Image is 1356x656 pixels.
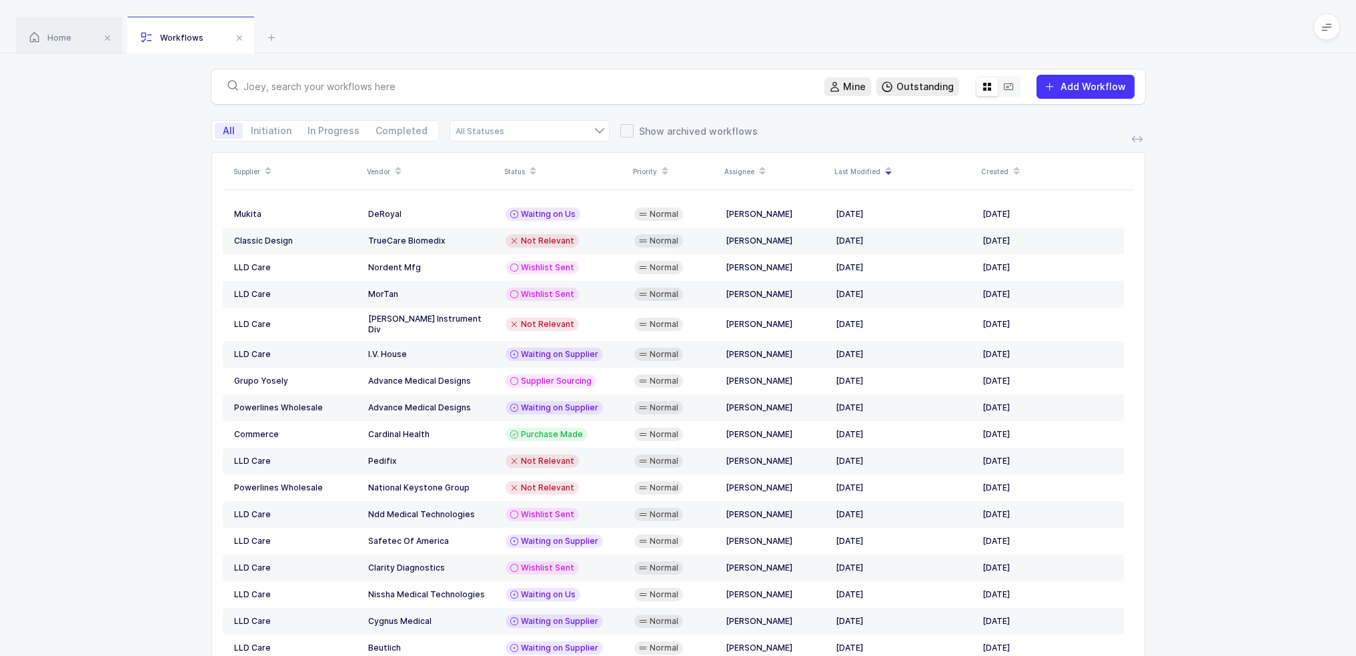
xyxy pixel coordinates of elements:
[234,563,358,573] div: LLD Care
[521,402,598,413] span: Waiting on Supplier
[726,209,825,220] div: [PERSON_NAME]
[368,429,495,440] div: Cardinal Health
[234,236,358,246] div: Classic Design
[981,160,1120,183] div: Created
[726,509,825,520] div: [PERSON_NAME]
[982,643,1113,653] div: [DATE]
[234,616,358,627] div: LLD Care
[234,209,358,220] div: Mukita
[650,236,678,246] span: Normal
[726,429,825,440] div: [PERSON_NAME]
[234,509,358,520] div: LLD Care
[650,616,678,627] span: Normal
[836,589,972,600] div: [DATE]
[368,209,495,220] div: DeRoyal
[726,643,825,653] div: [PERSON_NAME]
[368,643,495,653] div: Beutlich
[982,456,1113,466] div: [DATE]
[650,262,678,273] span: Normal
[726,482,825,493] div: [PERSON_NAME]
[223,126,235,135] span: All
[1061,81,1126,92] span: Add Workflow
[368,262,495,273] div: Nordent Mfg
[521,376,592,386] span: Supplier Sourcing
[141,33,203,43] span: Workflows
[243,80,808,93] input: Joey, search your workflows here
[836,429,972,440] div: [DATE]
[650,456,678,466] span: Normal
[982,536,1113,547] div: [DATE]
[1037,75,1135,99] button: Add Workflow
[726,589,825,600] div: [PERSON_NAME]
[836,402,972,413] div: [DATE]
[368,402,495,413] div: Advance Medical Designs
[368,616,495,627] div: Cygnus Medical
[982,509,1113,520] div: [DATE]
[234,536,358,547] div: LLD Care
[368,509,495,520] div: Ndd Medical Technologies
[521,262,574,273] span: Wishlist Sent
[982,209,1113,220] div: [DATE]
[726,563,825,573] div: [PERSON_NAME]
[982,589,1113,600] div: [DATE]
[650,209,678,220] span: Normal
[836,262,972,273] div: [DATE]
[982,262,1113,273] div: [DATE]
[29,33,71,43] span: Home
[982,376,1113,386] div: [DATE]
[836,643,972,653] div: [DATE]
[521,482,574,493] span: Not Relevant
[650,563,678,573] span: Normal
[650,509,678,520] span: Normal
[234,429,358,440] div: Commerce
[650,289,678,300] span: Normal
[726,536,825,547] div: [PERSON_NAME]
[634,125,758,137] span: Show archived workflows
[368,563,495,573] div: Clarity Diagnostics
[650,536,678,547] span: Normal
[982,616,1113,627] div: [DATE]
[726,319,825,330] div: [PERSON_NAME]
[726,349,825,360] div: [PERSON_NAME]
[836,616,972,627] div: [DATE]
[368,456,495,466] div: Pedifix
[982,482,1113,493] div: [DATE]
[521,456,574,466] span: Not Relevant
[982,289,1113,300] div: [DATE]
[982,236,1113,246] div: [DATE]
[504,160,625,183] div: Status
[650,589,678,600] span: Normal
[521,509,574,520] span: Wishlist Sent
[251,126,291,135] span: Initiation
[982,349,1113,360] div: [DATE]
[836,319,972,330] div: [DATE]
[376,126,428,135] span: Completed
[521,643,598,653] span: Waiting on Supplier
[836,349,972,360] div: [DATE]
[368,536,495,547] div: Safetec Of America
[836,376,972,386] div: [DATE]
[726,262,825,273] div: [PERSON_NAME]
[836,236,972,246] div: [DATE]
[234,289,358,300] div: LLD Care
[233,160,359,183] div: Supplier
[726,376,825,386] div: [PERSON_NAME]
[521,429,583,440] span: Purchase Made
[836,482,972,493] div: [DATE]
[650,643,678,653] span: Normal
[368,236,495,246] div: TrueCare Biomedix
[836,456,972,466] div: [DATE]
[368,289,495,300] div: MorTan
[367,160,496,183] div: Vendor
[234,376,358,386] div: Grupo Yosely
[650,429,678,440] span: Normal
[521,563,574,573] span: Wishlist Sent
[521,236,574,246] span: Not Relevant
[982,563,1113,573] div: [DATE]
[521,349,598,360] span: Waiting on Supplier
[726,236,825,246] div: [PERSON_NAME]
[836,536,972,547] div: [DATE]
[896,80,954,93] span: Outstanding
[521,209,576,220] span: Waiting on Us
[650,402,678,413] span: Normal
